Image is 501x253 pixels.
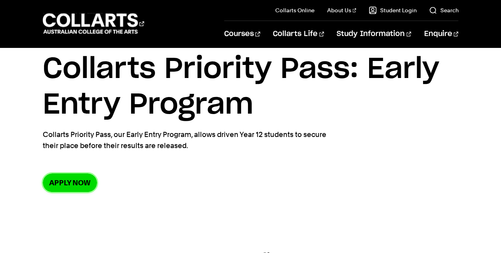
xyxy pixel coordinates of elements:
a: Apply now [43,173,97,192]
a: Collarts Life [273,21,324,47]
a: Enquire [424,21,458,47]
a: Collarts Online [275,6,314,14]
a: Student Login [369,6,416,14]
div: Go to homepage [43,12,144,35]
h1: Collarts Priority Pass: Early Entry Program [43,51,459,123]
a: Search [429,6,458,14]
a: Courses [224,21,260,47]
a: About Us [327,6,356,14]
a: Study Information [337,21,411,47]
p: Collarts Priority Pass, our Early Entry Program, allows driven Year 12 students to secure their p... [43,129,332,151]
